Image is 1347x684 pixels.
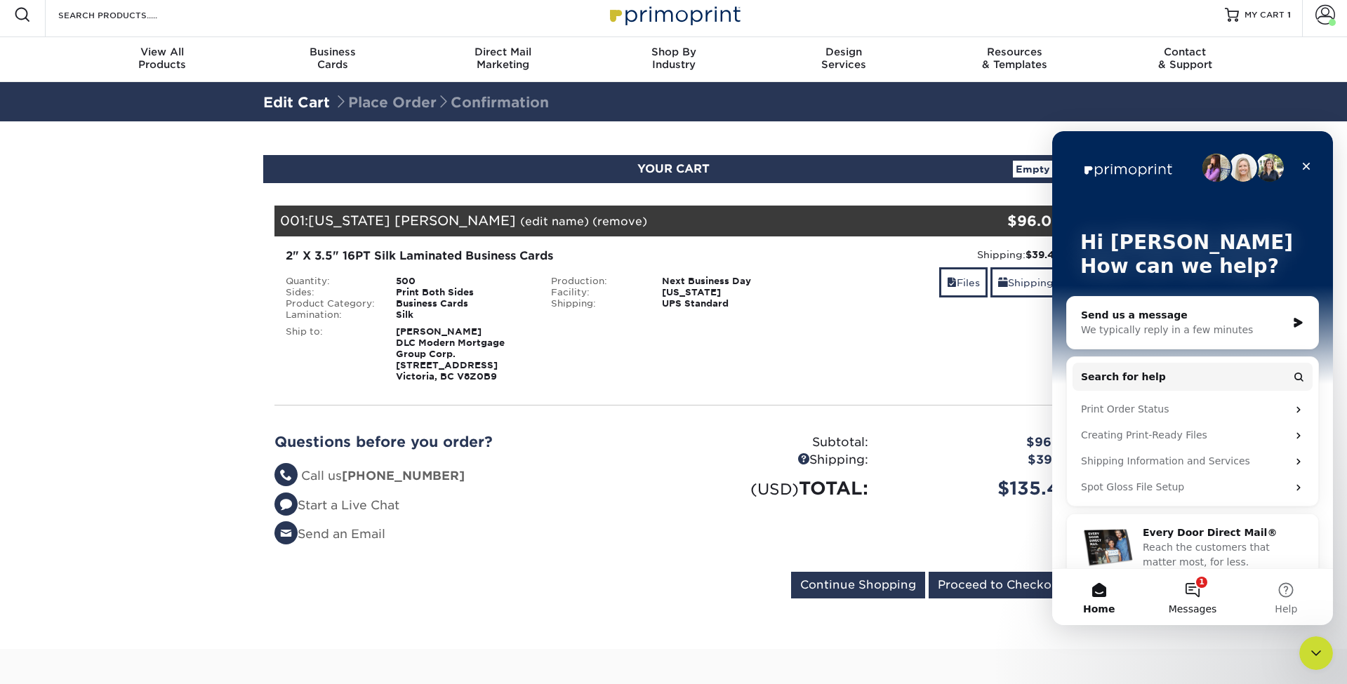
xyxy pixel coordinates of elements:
div: 001: [274,206,940,236]
span: Contact [1100,46,1270,58]
div: Ship to: [275,326,386,382]
div: Production: [540,276,651,287]
iframe: Intercom live chat [1299,636,1333,670]
h2: Questions before you order? [274,434,663,450]
strong: [PHONE_NUMBER] [342,469,465,483]
input: SEARCH PRODUCTS..... [57,6,194,23]
a: Send an Email [274,527,385,541]
div: $135.40 [879,475,1084,502]
div: Services [759,46,929,71]
div: Silk [385,309,540,321]
span: Resources [929,46,1100,58]
div: Lamination: [275,309,386,321]
a: Edit Cart [263,94,330,111]
div: Industry [588,46,759,71]
div: Shipping: [674,451,879,469]
a: Shipping [990,267,1061,297]
a: View AllProducts [77,37,248,82]
a: (edit name) [520,215,589,228]
div: 2" X 3.5" 16PT Silk Laminated Business Cards [286,248,796,264]
a: Resources& Templates [929,37,1100,82]
span: YOUR CART [637,162,710,175]
div: TOTAL: [674,475,879,502]
span: files [947,277,957,288]
div: Quantity: [275,276,386,287]
span: 1 [1287,10,1291,20]
div: & Support [1100,46,1270,71]
a: Files [939,267,988,297]
input: Continue Shopping [791,572,925,598]
div: Products [77,46,248,71]
a: (remove) [592,215,647,228]
div: $96.00 [879,434,1084,452]
div: Product Category: [275,298,386,309]
div: UPS Standard [651,298,807,309]
div: Marketing [418,46,588,71]
span: Design [759,46,929,58]
a: Contact& Support [1100,37,1270,82]
li: Call us [274,467,663,485]
span: Shop By [588,46,759,58]
span: MY CART [1245,9,1285,21]
div: Print Both Sides [385,287,540,298]
a: BusinessCards [247,37,418,82]
a: DesignServices [759,37,929,82]
div: Subtotal: [674,434,879,452]
span: Place Order Confirmation [334,94,549,111]
strong: [PERSON_NAME] DLC Modern Mortgage Group Corp. [STREET_ADDRESS] Victoria, BC V8Z0B9 [396,326,505,382]
div: 500 [385,276,540,287]
div: Shipping: [540,298,651,309]
small: (USD) [750,480,799,498]
iframe: Intercom live chat [1052,131,1333,625]
a: Direct MailMarketing [418,37,588,82]
div: Cards [247,46,418,71]
a: Empty Cart [1013,161,1077,177]
span: Business [247,46,418,58]
span: Direct Mail [418,46,588,58]
a: Start a Live Chat [274,498,399,512]
div: & Templates [929,46,1100,71]
div: [US_STATE] [651,287,807,298]
a: Shop ByIndustry [588,37,759,82]
div: Next Business Day [651,276,807,287]
div: $39.40 [879,451,1084,469]
input: Proceed to Checkout [929,572,1073,598]
span: [US_STATE] [PERSON_NAME] [308,213,516,228]
div: Shipping: [817,248,1062,262]
span: shipping [998,277,1008,288]
div: Business Cards [385,298,540,309]
strong: $39.40 [1026,249,1061,260]
div: $96.00 [940,210,1063,232]
span: View All [77,46,248,58]
div: Facility: [540,287,651,298]
div: Sides: [275,287,386,298]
